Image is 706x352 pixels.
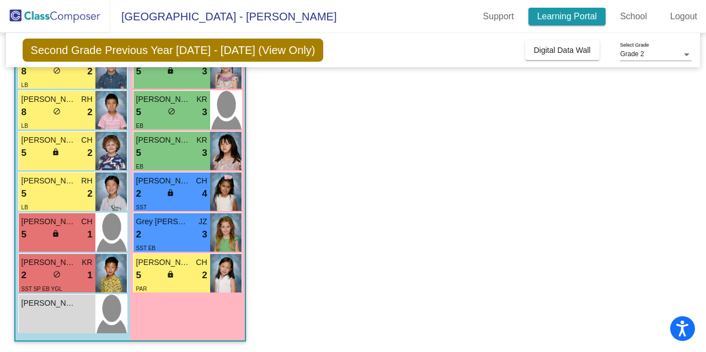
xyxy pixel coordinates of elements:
[22,216,77,228] span: [PERSON_NAME]
[22,228,26,242] span: 5
[136,94,191,105] span: [PERSON_NAME]
[87,64,92,79] span: 2
[661,8,706,25] a: Logout
[22,175,77,187] span: [PERSON_NAME]
[525,40,600,60] button: Digital Data Wall
[22,64,26,79] span: 8
[81,175,92,187] span: RH
[196,175,207,187] span: CH
[23,39,324,62] span: Second Grade Previous Year [DATE] - [DATE] (View Only)
[53,270,61,278] span: do_not_disturb_alt
[82,257,92,268] span: KR
[202,228,207,242] span: 3
[22,257,77,268] span: [PERSON_NAME]
[474,8,523,25] a: Support
[22,286,62,292] span: SST SP EB YGL
[202,64,207,79] span: 3
[22,187,26,201] span: 5
[81,216,92,228] span: CH
[620,50,644,58] span: Grade 2
[528,8,606,25] a: Learning Portal
[136,228,141,242] span: 2
[196,134,207,146] span: KR
[87,268,92,283] span: 1
[87,105,92,120] span: 2
[110,8,336,25] span: [GEOGRAPHIC_DATA] - [PERSON_NAME]
[22,297,77,309] span: [PERSON_NAME]
[199,216,207,228] span: JZ
[136,257,191,268] span: [PERSON_NAME]
[136,204,147,210] span: SST
[136,105,141,120] span: 5
[136,64,141,79] span: 5
[611,8,656,25] a: School
[81,94,92,105] span: RH
[136,164,143,170] span: EB
[202,146,207,160] span: 3
[53,107,61,115] span: do_not_disturb_alt
[167,189,174,197] span: lock
[202,105,207,120] span: 3
[136,134,191,146] span: [PERSON_NAME]
[22,94,77,105] span: [PERSON_NAME]
[87,146,92,160] span: 2
[87,187,92,201] span: 2
[534,46,591,55] span: Digital Data Wall
[22,134,77,146] span: [PERSON_NAME]
[202,268,207,283] span: 2
[136,216,191,228] span: Grey [PERSON_NAME]
[136,146,141,160] span: 5
[196,94,207,105] span: KR
[53,67,61,74] span: do_not_disturb_alt
[136,175,191,187] span: [PERSON_NAME]
[22,204,28,210] span: LB
[22,123,28,129] span: LB
[22,268,26,283] span: 2
[136,187,141,201] span: 2
[52,148,60,156] span: lock
[87,228,92,242] span: 1
[167,67,174,74] span: lock
[136,245,156,251] span: SST EB
[52,230,60,237] span: lock
[168,107,175,115] span: do_not_disturb_alt
[202,187,207,201] span: 4
[136,286,147,292] span: PAR
[22,82,28,88] span: LB
[196,257,207,268] span: CH
[81,134,92,146] span: CH
[22,146,26,160] span: 5
[167,270,174,278] span: lock
[136,268,141,283] span: 5
[22,105,26,120] span: 8
[136,123,143,129] span: EB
